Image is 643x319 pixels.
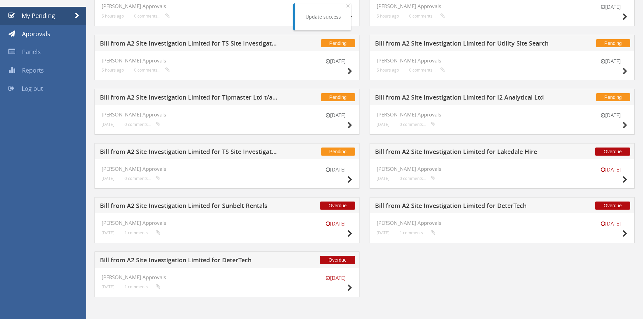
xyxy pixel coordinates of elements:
span: Reports [22,66,44,74]
small: 1 comments... [400,230,435,235]
small: [DATE] [319,274,352,282]
span: Log out [22,84,43,92]
small: 1 comments... [125,284,160,289]
h5: Bill from A2 Site Investigation Limited for TS Site Investigation Ltd [100,40,278,49]
span: Approvals [22,30,50,38]
small: 5 hours ago [377,68,399,73]
small: [DATE] [594,112,627,119]
h4: [PERSON_NAME] Approvals [102,274,352,280]
small: [DATE] [594,166,627,173]
small: 0 comments... [125,176,160,181]
span: Overdue [320,256,355,264]
h5: Bill from A2 Site Investigation Limited for DeterTech [375,203,553,211]
small: 0 comments... [134,14,170,19]
h4: [PERSON_NAME] Approvals [377,166,627,172]
small: [DATE] [102,230,114,235]
small: [DATE] [102,122,114,127]
h4: [PERSON_NAME] Approvals [377,3,627,9]
span: Overdue [595,202,630,210]
h4: [PERSON_NAME] Approvals [102,166,352,172]
h5: Bill from A2 Site Investigation Limited for TS Site Investigation Ltd [100,149,278,157]
h5: Bill from A2 Site Investigation Limited for Sunbelt Rentals [100,203,278,211]
h4: [PERSON_NAME] Approvals [102,58,352,63]
span: Pending [321,93,355,101]
h5: Bill from A2 Site Investigation Limited for I2 Analytical Ltd [375,94,553,103]
small: [DATE] [319,112,352,119]
span: Pending [596,93,630,101]
h4: [PERSON_NAME] Approvals [377,112,627,117]
span: Overdue [320,202,355,210]
h5: Bill from A2 Site Investigation Limited for Tipmaster Ltd t/a The All Clear Company [100,94,278,103]
small: [DATE] [377,122,390,127]
h5: Bill from A2 Site Investigation Limited for DeterTech [100,257,278,265]
small: [DATE] [319,220,352,227]
span: Pending [321,148,355,156]
h5: Bill from A2 Site Investigation Limited for Lakedale Hire [375,149,553,157]
h5: Bill from A2 Site Investigation Limited for Utility Site Search [375,40,553,49]
small: 0 comments... [400,176,435,181]
small: 0 comments... [125,122,160,127]
small: 5 hours ago [102,68,124,73]
small: [DATE] [594,220,627,227]
small: [DATE] [319,58,352,65]
small: 0 comments... [134,68,170,73]
small: 0 comments... [409,14,445,19]
small: 5 hours ago [377,14,399,19]
small: [DATE] [377,176,390,181]
small: [DATE] [377,230,390,235]
small: 5 hours ago [102,14,124,19]
h4: [PERSON_NAME] Approvals [102,220,352,226]
h4: [PERSON_NAME] Approvals [102,3,352,9]
small: [DATE] [102,176,114,181]
h4: [PERSON_NAME] Approvals [377,220,627,226]
span: × [346,1,350,10]
small: [DATE] [594,3,627,10]
div: Update success [305,14,341,20]
small: 0 comments... [400,122,435,127]
span: Panels [22,48,41,56]
small: [DATE] [594,58,627,65]
span: Pending [596,39,630,47]
span: Pending [321,39,355,47]
small: [DATE] [319,166,352,173]
small: 1 comments... [125,230,160,235]
h4: [PERSON_NAME] Approvals [102,112,352,117]
span: Overdue [595,148,630,156]
small: 0 comments... [409,68,445,73]
span: My Pending [22,11,55,20]
h4: [PERSON_NAME] Approvals [377,58,627,63]
small: [DATE] [102,284,114,289]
